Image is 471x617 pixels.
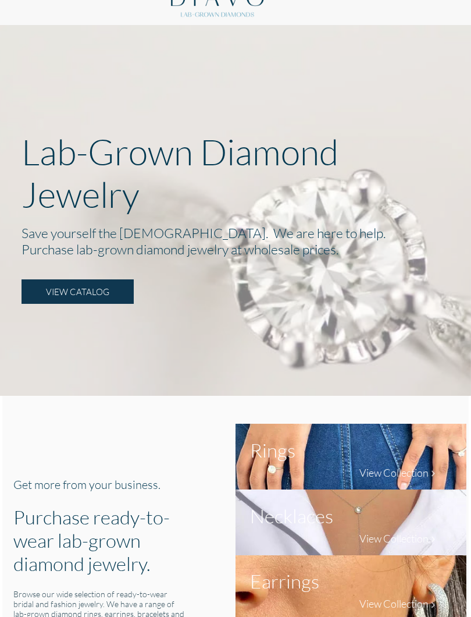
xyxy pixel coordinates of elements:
img: collection-arrow [429,469,437,478]
img: ring-collection [235,424,466,490]
h4: View Collection [359,532,429,545]
img: collection-arrow [429,535,437,544]
h1: Purchase ready-to-wear lab-grown diamond jewelry. [13,505,188,575]
img: necklaces-collection [235,490,466,555]
p: Lab-Grown Diamond Jewelry [22,130,449,215]
h4: View Collection [359,466,429,479]
h1: Earrings [250,569,319,593]
h4: View Collection [359,597,429,610]
h3: Get more from your business. [13,477,188,491]
img: collection-arrow [429,601,437,609]
a: VIEW CATALOG [22,279,134,304]
h2: Save yourself the [DEMOGRAPHIC_DATA]. We are here to help. Purchase lab-grown diamond jewelry at ... [22,225,449,257]
h1: Rings [250,438,295,462]
h1: Necklaces [250,504,333,527]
